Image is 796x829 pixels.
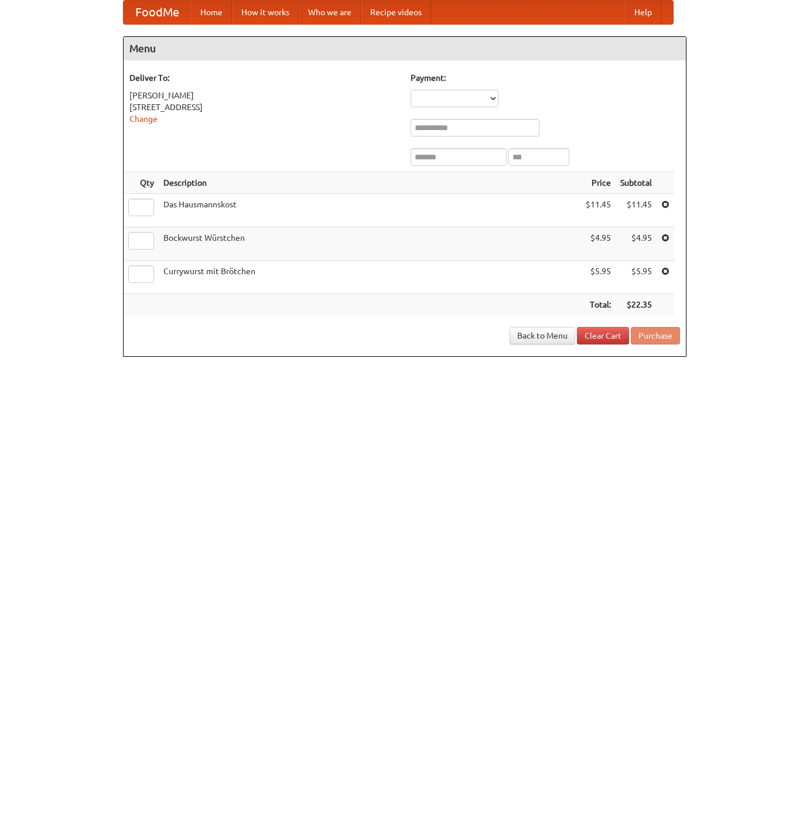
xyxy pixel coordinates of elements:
[616,261,657,294] td: $5.95
[581,261,616,294] td: $5.95
[625,1,661,24] a: Help
[631,327,680,344] button: Purchase
[581,227,616,261] td: $4.95
[510,327,575,344] a: Back to Menu
[159,261,581,294] td: Currywurst mit Brötchen
[129,72,399,84] h5: Deliver To:
[581,194,616,227] td: $11.45
[191,1,232,24] a: Home
[577,327,629,344] a: Clear Cart
[159,227,581,261] td: Bockwurst Würstchen
[411,72,680,84] h5: Payment:
[159,172,581,194] th: Description
[581,172,616,194] th: Price
[129,90,399,101] div: [PERSON_NAME]
[124,1,191,24] a: FoodMe
[616,294,657,316] th: $22.35
[124,172,159,194] th: Qty
[129,101,399,113] div: [STREET_ADDRESS]
[361,1,431,24] a: Recipe videos
[124,37,686,60] h4: Menu
[129,114,158,124] a: Change
[581,294,616,316] th: Total:
[616,172,657,194] th: Subtotal
[159,194,581,227] td: Das Hausmannskost
[616,194,657,227] td: $11.45
[616,227,657,261] td: $4.95
[299,1,361,24] a: Who we are
[232,1,299,24] a: How it works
